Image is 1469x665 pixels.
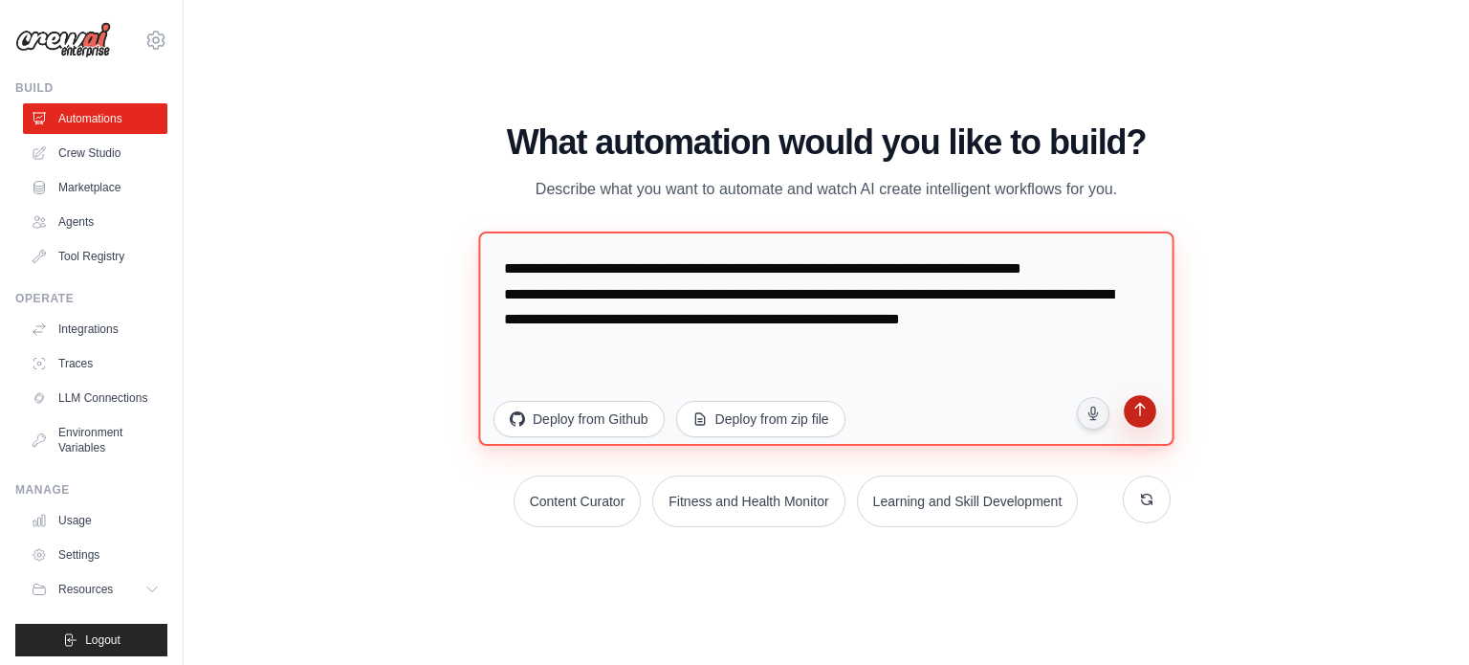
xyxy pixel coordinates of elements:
[23,172,167,203] a: Marketplace
[23,241,167,272] a: Tool Registry
[493,401,665,437] button: Deploy from Github
[857,476,1079,527] button: Learning and Skill Development
[23,383,167,413] a: LLM Connections
[23,207,167,237] a: Agents
[23,348,167,379] a: Traces
[23,314,167,344] a: Integrations
[676,401,845,437] button: Deploy from zip file
[23,138,167,168] a: Crew Studio
[85,632,121,648] span: Logout
[15,291,167,306] div: Operate
[15,22,111,58] img: Logo
[23,540,167,570] a: Settings
[23,505,167,536] a: Usage
[58,582,113,597] span: Resources
[15,624,167,656] button: Logout
[23,574,167,605] button: Resources
[514,476,642,527] button: Content Curator
[23,103,167,134] a: Automations
[15,80,167,96] div: Build
[15,482,167,498] div: Manage
[505,177,1148,202] p: Describe what you want to automate and watch AI create intelligent workflows for you.
[482,123,1171,162] h1: What automation would you like to build?
[23,417,167,463] a: Environment Variables
[652,476,844,527] button: Fitness and Health Monitor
